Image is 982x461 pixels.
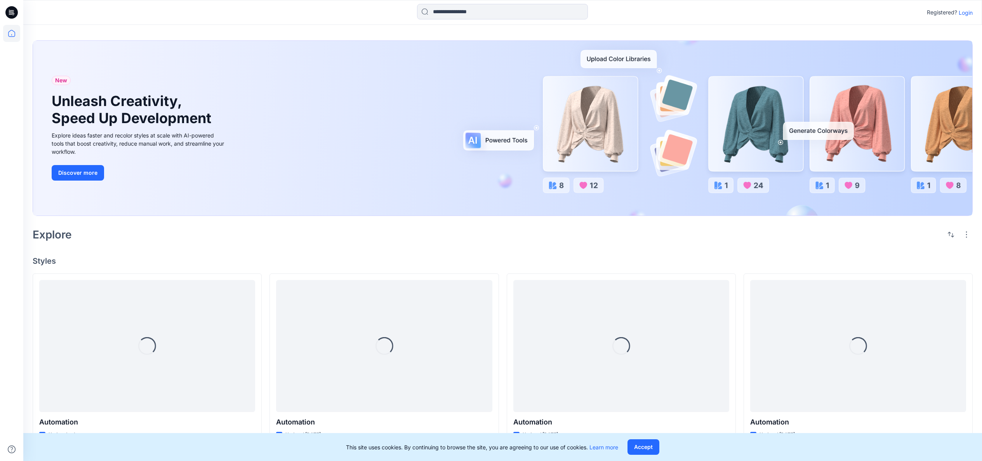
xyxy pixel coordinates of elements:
p: Automation [276,417,492,428]
a: Discover more [52,165,226,181]
span: New [55,76,67,85]
a: Learn more [589,444,618,451]
p: Automation [750,417,966,428]
h4: Styles [33,256,973,266]
p: Login [959,9,973,17]
p: Automation [39,417,255,428]
p: This site uses cookies. By continuing to browse the site, you are agreeing to our use of cookies. [346,443,618,451]
h1: Unleash Creativity, Speed Up Development [52,93,215,126]
button: Discover more [52,165,104,181]
button: Accept [627,439,659,455]
p: Updated [DATE] [760,431,795,439]
div: Explore ideas faster and recolor styles at scale with AI-powered tools that boost creativity, red... [52,131,226,156]
p: Updated [DATE] [523,431,558,439]
p: Updated [DATE] [285,431,321,439]
p: Updated a day ago [49,431,90,439]
p: Registered? [927,8,957,17]
h2: Explore [33,228,72,241]
p: Automation [513,417,729,428]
